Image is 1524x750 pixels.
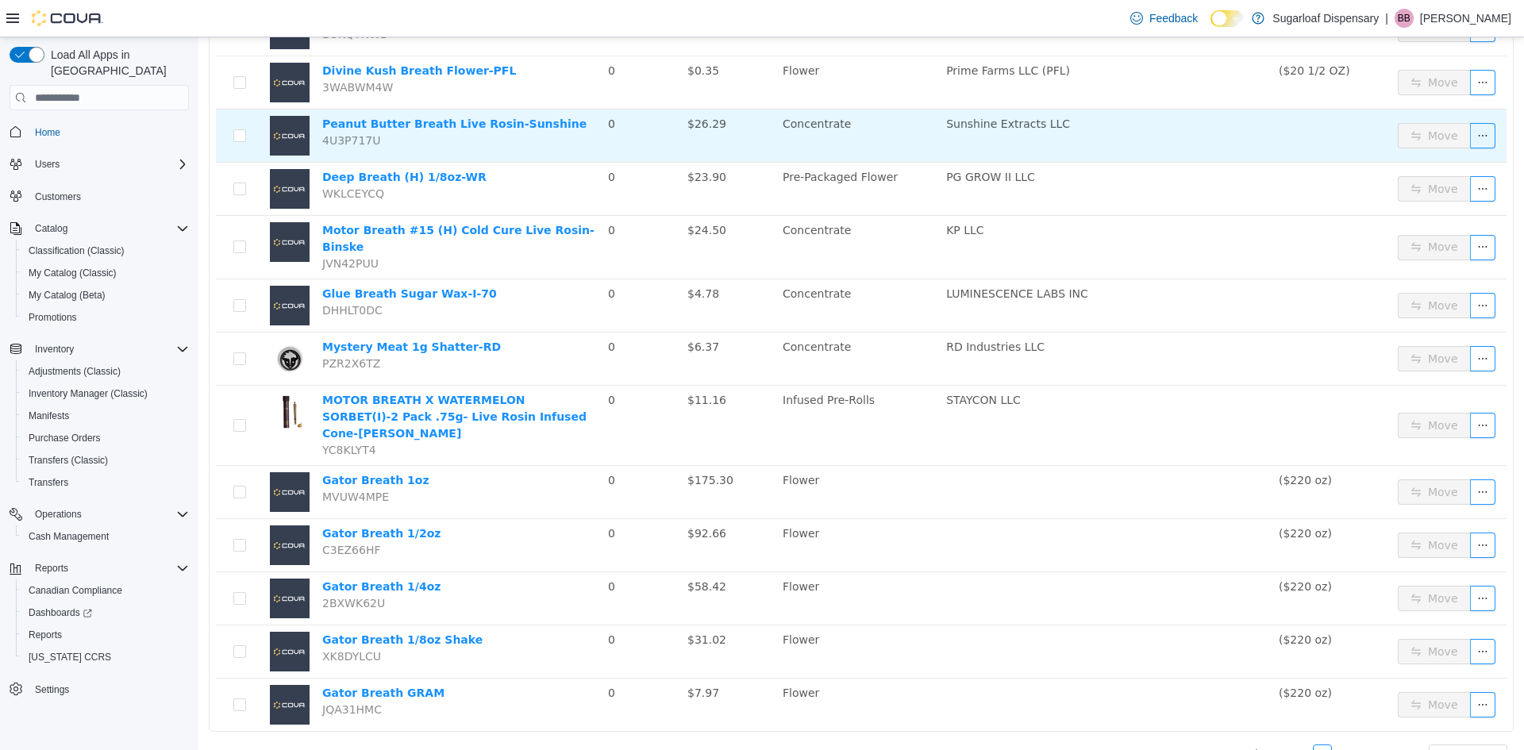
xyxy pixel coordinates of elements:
[578,348,741,429] td: Infused Pre-Rolls
[22,263,123,283] a: My Catalog (Classic)
[1272,495,1297,521] button: icon: ellipsis
[29,606,92,619] span: Dashboards
[29,289,106,302] span: My Catalog (Beta)
[29,244,125,257] span: Classification (Classic)
[410,437,417,449] span: 0
[410,133,417,146] span: 0
[1124,2,1204,34] a: Feedback
[489,490,528,502] span: $92.66
[1080,27,1152,40] span: ($20 1/2 OZ)
[22,362,127,381] a: Adjustments (Classic)
[1272,9,1379,28] p: Sugarloaf Dispensary
[35,683,69,696] span: Settings
[71,435,111,475] img: Gator Breath 1oz placeholder
[1080,490,1133,502] span: ($220 oz)
[29,155,189,174] span: Users
[1199,33,1272,58] button: icon: swapMove
[16,579,195,602] button: Canadian Compliance
[1153,707,1172,726] li: 4
[22,625,68,644] a: Reports
[29,559,189,578] span: Reports
[1272,375,1297,401] button: icon: ellipsis
[29,340,80,359] button: Inventory
[29,530,109,543] span: Cash Management
[71,302,111,341] img: Mystery Meat 1g Shatter-RD hero shot
[71,541,111,581] img: Gator Breath 1/4oz placeholder
[578,125,741,179] td: Pre-Packaged Flower
[124,506,183,519] span: C3EZ66HF
[29,187,87,206] a: Customers
[22,625,189,644] span: Reports
[1199,256,1272,281] button: icon: swapMove
[124,613,183,625] span: XK8DYLCU
[124,406,178,419] span: YC8KLYT4
[16,360,195,383] button: Adjustments (Classic)
[22,473,75,492] a: Transfers
[1385,9,1388,28] p: |
[410,303,417,316] span: 0
[1292,712,1302,723] i: icon: down
[1272,139,1297,164] button: icon: ellipsis
[489,649,521,662] span: $7.97
[1272,655,1297,680] button: icon: ellipsis
[29,559,75,578] button: Reports
[29,584,122,597] span: Canadian Compliance
[35,222,67,235] span: Catalog
[10,113,189,742] nav: Complex example
[578,641,741,694] td: Flower
[16,646,195,668] button: [US_STATE] CCRS
[1191,708,1209,725] a: 6
[71,648,111,687] img: Gator Breath GRAM placeholder
[22,429,189,448] span: Purchase Orders
[124,560,187,572] span: 2BXWK62U
[16,284,195,306] button: My Catalog (Beta)
[1172,708,1190,725] a: 5
[748,356,822,369] span: STAYCON LLC
[124,320,182,333] span: PZR2X6TZ
[124,44,194,56] span: 3WABWM4W
[489,187,528,199] span: $24.50
[3,153,195,175] button: Users
[29,505,189,524] span: Operations
[124,303,302,316] a: Mystery Meat 1g Shatter-RD
[748,250,890,263] span: LUMINESCENCE LABS INC
[22,473,189,492] span: Transfers
[22,429,107,448] a: Purchase Orders
[35,158,60,171] span: Users
[489,356,528,369] span: $11.16
[124,543,242,556] a: Gator Breath 1/4oz
[16,262,195,284] button: My Catalog (Classic)
[1080,596,1133,609] span: ($220 oz)
[16,383,195,405] button: Inventory Manager (Classic)
[410,80,417,93] span: 0
[22,527,115,546] a: Cash Management
[22,527,189,546] span: Cash Management
[22,648,117,667] a: [US_STATE] CCRS
[748,27,872,40] span: Prime Farms LLC (PFL)
[124,267,184,279] span: DHHLT0DC
[1199,309,1272,334] button: icon: swapMove
[124,97,182,110] span: 4U3P717U
[29,267,117,279] span: My Catalog (Classic)
[22,308,83,327] a: Promotions
[22,406,75,425] a: Manifests
[1272,548,1297,574] button: icon: ellipsis
[35,190,81,203] span: Customers
[1199,548,1272,574] button: icon: swapMove
[124,356,388,402] a: MOTOR BREATH X WATERMELON SORBET(I)-2 Pack .75g- Live Rosin Infused Cone-[PERSON_NAME]
[1096,708,1114,725] a: 1
[3,338,195,360] button: Inventory
[22,581,129,600] a: Canadian Compliance
[29,121,189,141] span: Home
[1272,256,1297,281] button: icon: ellipsis
[71,25,111,65] img: Divine Kush Breath Flower-PFL placeholder
[22,384,189,403] span: Inventory Manager (Classic)
[1199,655,1272,680] button: icon: swapMove
[748,187,785,199] span: KP LLC
[124,220,180,233] span: JVN42PUU
[1199,442,1272,467] button: icon: swapMove
[29,454,108,467] span: Transfers (Classic)
[489,543,528,556] span: $58.42
[124,437,231,449] a: Gator Breath 1oz
[29,505,88,524] button: Operations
